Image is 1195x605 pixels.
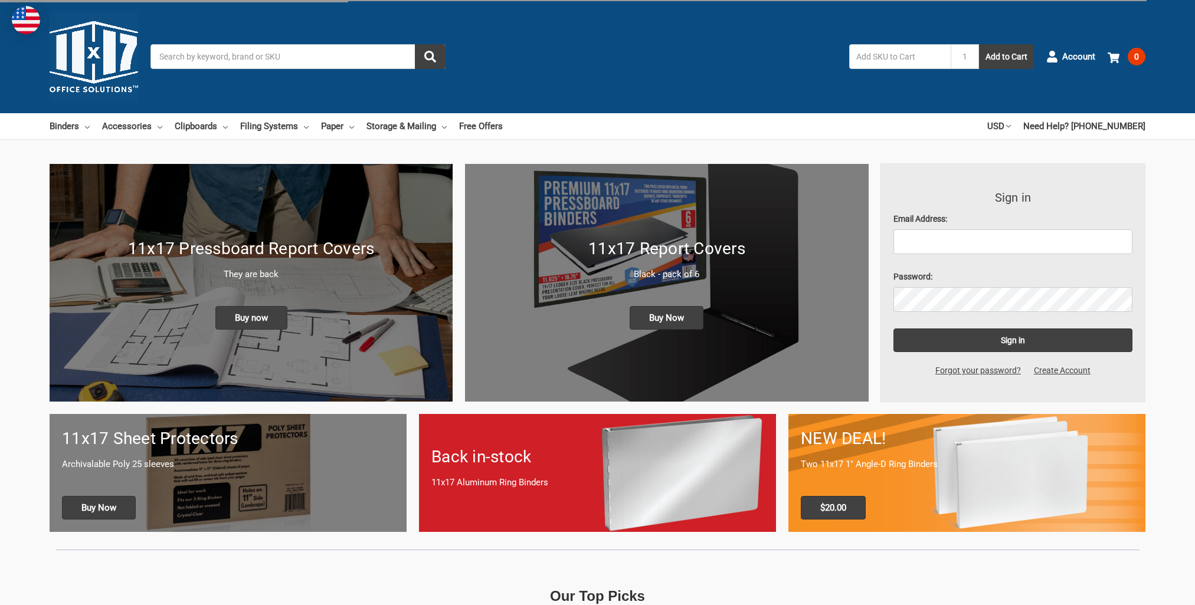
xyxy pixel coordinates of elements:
[62,458,394,471] p: Archivalable Poly 25 sleeves
[893,213,1133,225] label: Email Address:
[50,12,138,101] img: 11x17.com
[366,113,447,139] a: Storage & Mailing
[50,414,407,531] a: 11x17 sheet protectors 11x17 Sheet Protectors Archivalable Poly 25 sleeves Buy Now
[50,113,90,139] a: Binders
[419,414,776,531] a: Back in-stock 11x17 Aluminum Ring Binders
[150,44,446,69] input: Search by keyword, brand or SKU
[893,328,1133,352] input: Sign in
[1062,50,1095,64] span: Account
[1108,41,1145,72] a: 0
[849,44,951,69] input: Add SKU to Cart
[801,458,1133,471] p: Two 11x17 1" Angle-D Ring Binders
[431,445,764,469] h1: Back in-stock
[987,113,1011,139] a: USD
[50,164,453,402] a: New 11x17 Pressboard Binders 11x17 Pressboard Report Covers They are back Buy now
[1023,113,1145,139] a: Need Help? [PHONE_NUMBER]
[788,414,1145,531] a: 11x17 Binder 2-pack only $20.00 NEW DEAL! Two 11x17 1" Angle-D Ring Binders $20.00
[979,44,1034,69] button: Add to Cart
[477,236,856,261] h1: 11x17 Report Covers
[62,496,136,519] span: Buy Now
[1027,364,1097,377] a: Create Account
[929,364,1027,377] a: Forgot your password?
[465,164,868,402] img: 11x17 Report Covers
[1046,41,1095,72] a: Account
[240,113,309,139] a: Filing Systems
[801,426,1133,451] h1: NEW DEAL!
[50,164,453,402] img: New 11x17 Pressboard Binders
[630,306,703,330] span: Buy Now
[893,189,1133,206] h3: Sign in
[459,113,503,139] a: Free Offers
[431,476,764,489] p: 11x17 Aluminum Ring Binders
[465,164,868,402] a: 11x17 Report Covers 11x17 Report Covers Black - pack of 6 Buy Now
[102,113,162,139] a: Accessories
[1128,48,1145,65] span: 0
[175,113,228,139] a: Clipboards
[893,271,1133,283] label: Password:
[801,496,866,519] span: $20.00
[62,426,394,451] h1: 11x17 Sheet Protectors
[215,306,287,330] span: Buy now
[477,268,856,281] p: Black - pack of 6
[62,236,440,261] h1: 11x17 Pressboard Report Covers
[12,6,40,34] img: duty and tax information for United States
[321,113,354,139] a: Paper
[62,268,440,281] p: They are back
